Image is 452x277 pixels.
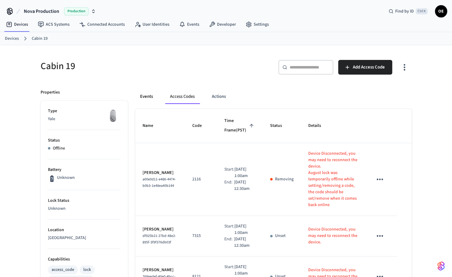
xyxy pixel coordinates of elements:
[224,166,235,179] div: Start:
[192,233,210,239] p: 7315
[41,89,60,96] p: Properties
[105,108,121,123] img: August Wifi Smart Lock 3rd Gen, Silver, Front
[165,89,200,104] button: Access Codes
[234,179,255,192] p: [DATE] 12:30am
[5,35,19,42] a: Devices
[143,226,178,233] p: [PERSON_NAME]
[52,267,74,273] div: access_code
[174,19,204,30] a: Events
[83,267,91,273] div: lock
[241,19,274,30] a: Settings
[436,6,447,17] span: OE
[207,89,231,104] button: Actions
[135,89,158,104] button: Events
[135,89,412,104] div: ant example
[395,8,414,14] span: Find by ID
[48,198,121,204] p: Lock Status
[143,177,176,188] span: a00e0d11-e486-4474-b0b3-1e48ea40b144
[48,108,121,114] p: Type
[437,261,445,271] img: SeamLogoGradient.69752ec5.svg
[416,8,428,14] span: Ctrl K
[48,256,121,263] p: Capabilities
[48,205,121,212] p: Unknown
[308,150,358,170] p: Device Disconnected, you may need to reconnect the device.
[275,233,286,239] p: Unset
[234,166,255,179] p: [DATE] 1:00am
[41,60,222,72] h5: Cabin 19
[48,137,121,144] p: Status
[224,179,234,192] div: End:
[224,223,235,236] div: Start:
[64,7,89,15] span: Production
[435,5,447,17] button: OE
[308,226,358,246] p: Device Disconnected, you may need to reconnect the device.
[24,8,59,15] span: Nova Production
[143,233,176,245] span: df925b21-27bd-48e2-895f-3f9f376db03f
[143,170,178,176] p: [PERSON_NAME]
[234,236,255,249] p: [DATE] 12:30am
[224,236,234,249] div: End:
[143,267,178,273] p: [PERSON_NAME]
[48,227,121,233] p: Location
[353,63,385,71] span: Add Access Code
[308,170,358,208] p: August lock was temporarily offline while setting/removing a code, the code should be set/remove ...
[204,19,241,30] a: Developer
[48,116,121,122] p: Yale
[48,235,121,241] p: [GEOGRAPHIC_DATA]
[53,145,65,152] p: Offline
[143,121,161,131] span: Name
[234,264,255,277] p: [DATE] 1:00am
[224,264,235,277] div: Start:
[384,6,432,17] div: Find by IDCtrl K
[308,121,329,131] span: Details
[338,60,392,75] button: Add Access Code
[192,121,210,131] span: Code
[224,116,255,135] span: Time Frame(PST)
[57,175,75,181] p: Unknown
[48,167,121,173] p: Battery
[32,35,48,42] a: Cabin 19
[234,223,255,236] p: [DATE] 1:00am
[74,19,130,30] a: Connected Accounts
[192,176,210,183] p: 2116
[275,176,294,183] p: Removing
[1,19,33,30] a: Devices
[33,19,74,30] a: ACS Systems
[130,19,174,30] a: User Identities
[270,121,290,131] span: Status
